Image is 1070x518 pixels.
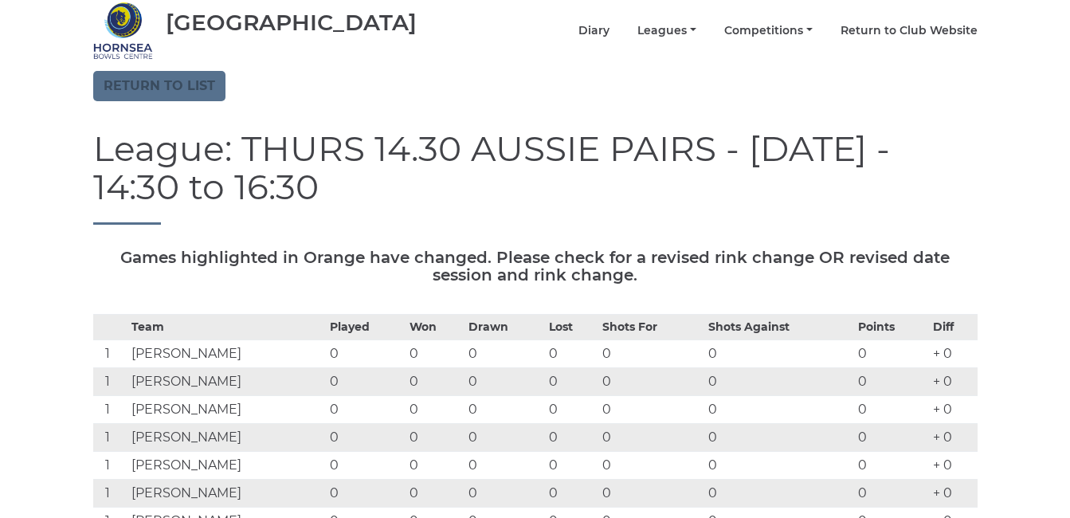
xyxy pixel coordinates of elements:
[545,339,598,367] td: 0
[326,479,406,507] td: 0
[545,479,598,507] td: 0
[464,367,545,395] td: 0
[326,423,406,451] td: 0
[166,10,417,35] div: [GEOGRAPHIC_DATA]
[724,23,813,38] a: Competitions
[93,451,128,479] td: 1
[598,339,704,367] td: 0
[464,423,545,451] td: 0
[854,395,929,423] td: 0
[93,129,978,225] h1: League: THURS 14.30 AUSSIE PAIRS - [DATE] - 14:30 to 16:30
[598,367,704,395] td: 0
[854,423,929,451] td: 0
[464,314,545,339] th: Drawn
[854,339,929,367] td: 0
[704,314,854,339] th: Shots Against
[637,23,696,38] a: Leagues
[326,367,406,395] td: 0
[406,314,464,339] th: Won
[704,395,854,423] td: 0
[464,479,545,507] td: 0
[127,451,326,479] td: [PERSON_NAME]
[93,423,128,451] td: 1
[704,423,854,451] td: 0
[127,367,326,395] td: [PERSON_NAME]
[127,479,326,507] td: [PERSON_NAME]
[841,23,978,38] a: Return to Club Website
[929,395,978,423] td: + 0
[127,395,326,423] td: [PERSON_NAME]
[545,451,598,479] td: 0
[406,367,464,395] td: 0
[598,314,704,339] th: Shots For
[704,367,854,395] td: 0
[406,451,464,479] td: 0
[326,451,406,479] td: 0
[464,395,545,423] td: 0
[127,314,326,339] th: Team
[326,339,406,367] td: 0
[598,423,704,451] td: 0
[127,423,326,451] td: [PERSON_NAME]
[545,423,598,451] td: 0
[704,451,854,479] td: 0
[854,451,929,479] td: 0
[598,395,704,423] td: 0
[464,339,545,367] td: 0
[326,314,406,339] th: Played
[406,423,464,451] td: 0
[93,339,128,367] td: 1
[929,423,978,451] td: + 0
[598,451,704,479] td: 0
[704,339,854,367] td: 0
[598,479,704,507] td: 0
[545,367,598,395] td: 0
[929,451,978,479] td: + 0
[854,479,929,507] td: 0
[93,395,128,423] td: 1
[545,395,598,423] td: 0
[578,23,609,38] a: Diary
[127,339,326,367] td: [PERSON_NAME]
[929,479,978,507] td: + 0
[93,249,978,284] h5: Games highlighted in Orange have changed. Please check for a revised rink change OR revised date ...
[929,314,978,339] th: Diff
[93,367,128,395] td: 1
[93,479,128,507] td: 1
[406,395,464,423] td: 0
[704,479,854,507] td: 0
[464,451,545,479] td: 0
[93,1,153,61] img: Hornsea Bowls Centre
[854,367,929,395] td: 0
[929,367,978,395] td: + 0
[545,314,598,339] th: Lost
[406,339,464,367] td: 0
[406,479,464,507] td: 0
[854,314,929,339] th: Points
[326,395,406,423] td: 0
[929,339,978,367] td: + 0
[93,71,225,101] a: Return to list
